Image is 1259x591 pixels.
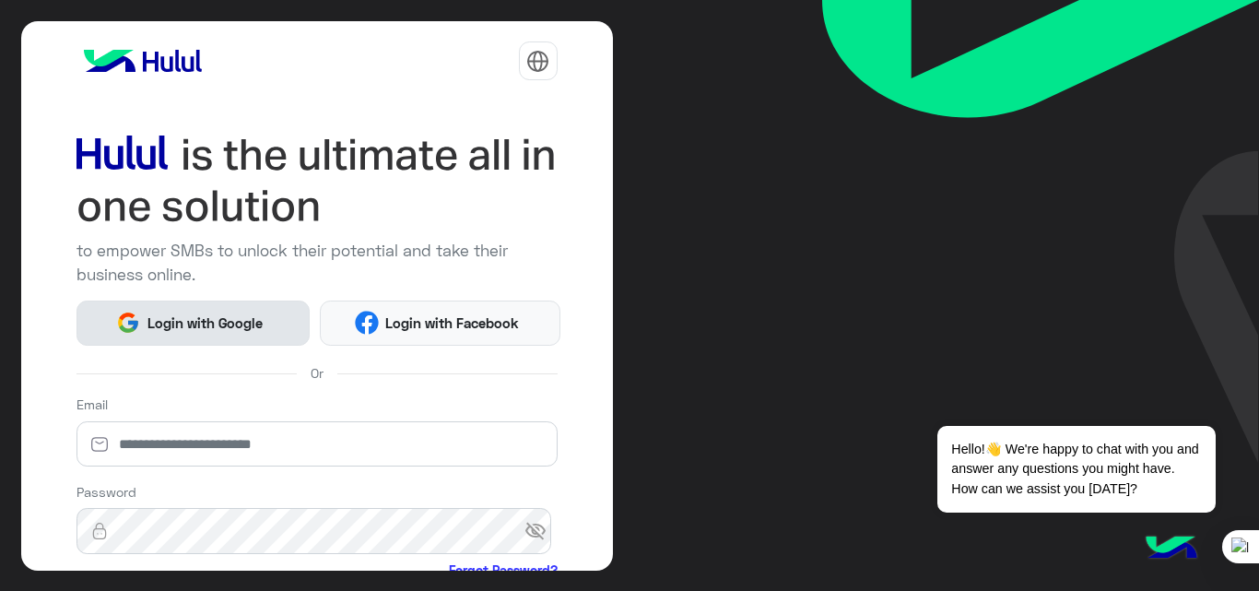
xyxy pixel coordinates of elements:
[76,522,123,540] img: lock
[76,435,123,454] img: email
[524,514,558,548] span: visibility_off
[76,42,209,79] img: logo
[320,301,560,346] button: Login with Facebook
[76,129,558,232] img: hululLoginTitle_EN.svg
[311,363,324,383] span: Or
[76,301,311,346] button: Login with Google
[1139,517,1204,582] img: hulul-logo.png
[355,311,379,335] img: Facebook
[449,561,558,580] a: Forgot Password?
[76,239,558,287] p: to empower SMBs to unlock their potential and take their business online.
[937,426,1215,513] span: Hello!👋 We're happy to chat with you and answer any questions you might have. How can we assist y...
[116,311,140,335] img: Google
[76,482,136,502] label: Password
[140,313,269,334] span: Login with Google
[526,50,549,73] img: tab
[76,395,108,414] label: Email
[379,313,526,334] span: Login with Facebook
